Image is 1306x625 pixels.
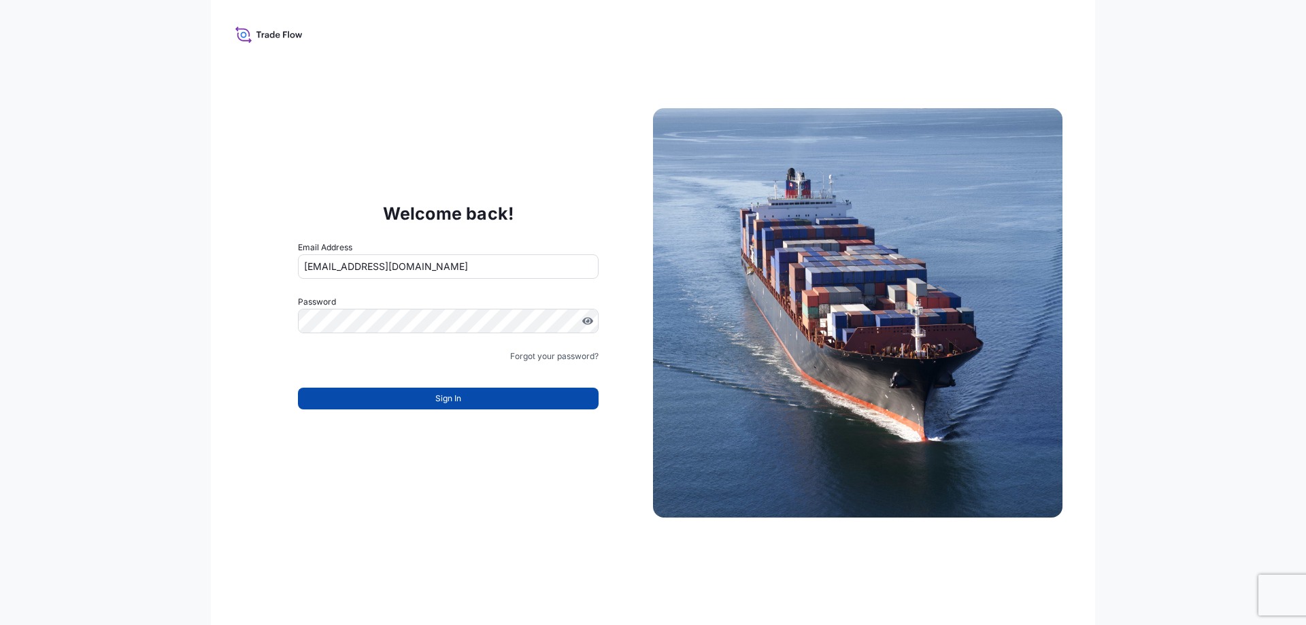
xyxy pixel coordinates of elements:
[510,350,599,363] a: Forgot your password?
[435,392,461,405] span: Sign In
[298,241,352,254] label: Email Address
[298,295,599,309] label: Password
[298,388,599,409] button: Sign In
[298,254,599,279] input: example@gmail.com
[653,108,1062,518] img: Ship illustration
[383,203,514,224] p: Welcome back!
[582,316,593,326] button: Show password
